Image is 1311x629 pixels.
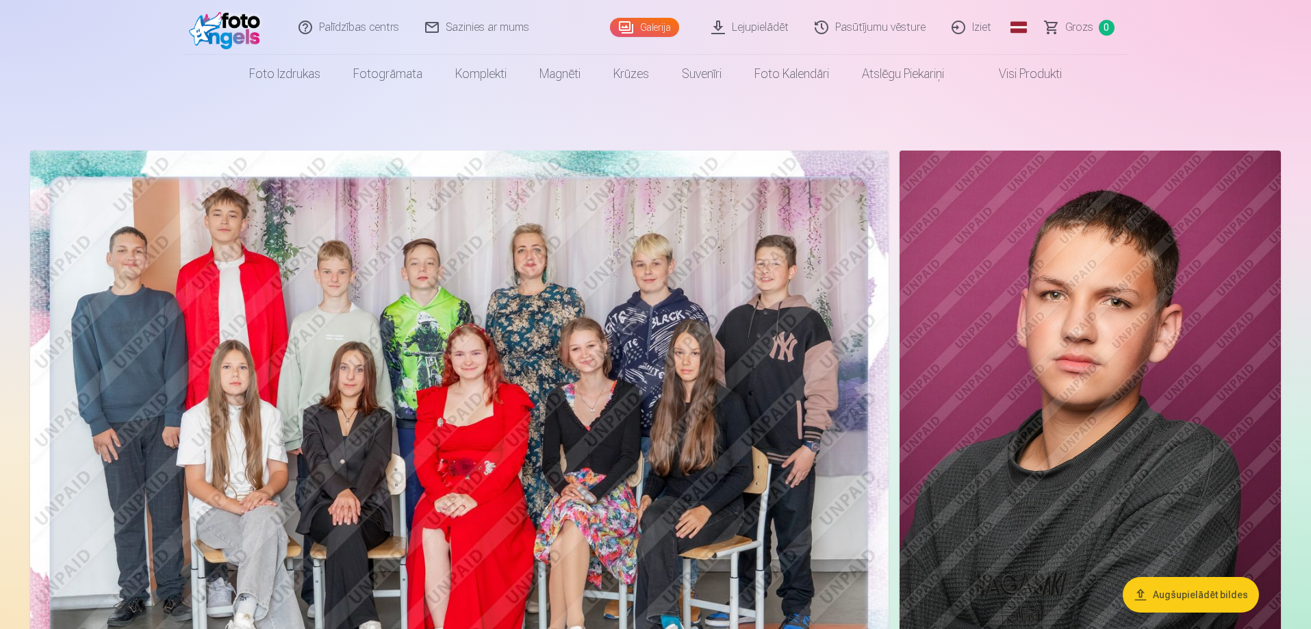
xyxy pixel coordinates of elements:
[189,5,268,49] img: /fa1
[337,55,439,93] a: Fotogrāmata
[1123,577,1259,613] button: Augšupielādēt bildes
[845,55,960,93] a: Atslēgu piekariņi
[439,55,523,93] a: Komplekti
[597,55,665,93] a: Krūzes
[960,55,1078,93] a: Visi produkti
[738,55,845,93] a: Foto kalendāri
[610,18,679,37] a: Galerija
[523,55,597,93] a: Magnēti
[233,55,337,93] a: Foto izdrukas
[1099,20,1115,36] span: 0
[665,55,738,93] a: Suvenīri
[1065,19,1093,36] span: Grozs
